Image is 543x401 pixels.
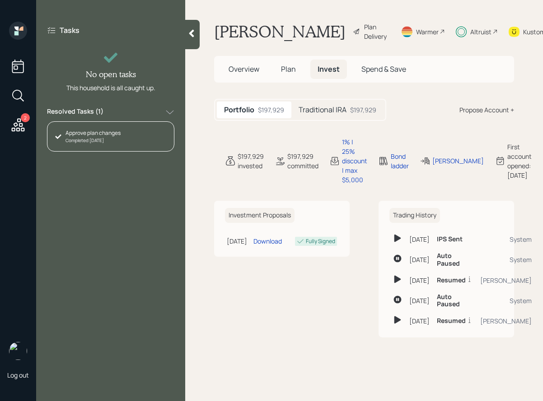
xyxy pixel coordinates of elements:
div: Warmer [416,27,439,37]
div: $197,929 [350,105,376,115]
h6: Resumed [437,317,466,325]
div: Completed [DATE] [66,137,121,144]
div: Download [253,236,282,246]
div: This household is all caught up. [66,83,155,92]
div: [PERSON_NAME] [480,276,532,285]
div: $197,929 [258,105,284,115]
span: Plan [281,64,296,74]
h6: Auto Paused [437,252,473,267]
div: [DATE] [409,316,430,326]
div: First account opened: [DATE] [507,142,532,180]
label: Tasks [60,25,80,35]
span: Overview [229,64,259,74]
div: [DATE] [409,276,430,285]
div: 1% | 25% discount | max $5,000 [342,137,367,184]
div: Propose Account + [459,105,514,115]
h6: Trading History [389,208,440,223]
div: Bond ladder [391,152,409,171]
div: $197,929 committed [287,152,318,171]
div: Altruist [470,27,492,37]
h5: Traditional IRA [299,106,346,114]
span: Spend & Save [361,64,406,74]
div: Plan Delivery [364,22,390,41]
div: [DATE] [409,296,430,305]
div: [PERSON_NAME] [480,316,532,326]
img: sami-boghos-headshot.png [9,342,27,360]
h1: [PERSON_NAME] [214,22,346,41]
div: Fully Signed [306,237,335,245]
div: System [480,235,532,244]
div: System [480,296,532,305]
label: Resolved Tasks ( 1 ) [47,107,103,118]
div: [DATE] [409,255,430,264]
div: 2 [21,113,30,122]
div: Log out [7,371,29,379]
h6: Auto Paused [437,293,473,309]
div: $197,929 invested [238,152,264,171]
h4: No open tasks [86,69,136,79]
h6: IPS Sent [437,235,463,243]
h6: Resumed [437,277,466,284]
h6: Investment Proposals [225,208,295,223]
div: System [480,255,532,264]
div: [DATE] [409,235,430,244]
h5: Portfolio [224,106,254,114]
div: [PERSON_NAME] [432,156,484,166]
span: Invest [318,64,340,74]
div: [DATE] [227,236,250,246]
div: Approve plan changes [66,129,121,137]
